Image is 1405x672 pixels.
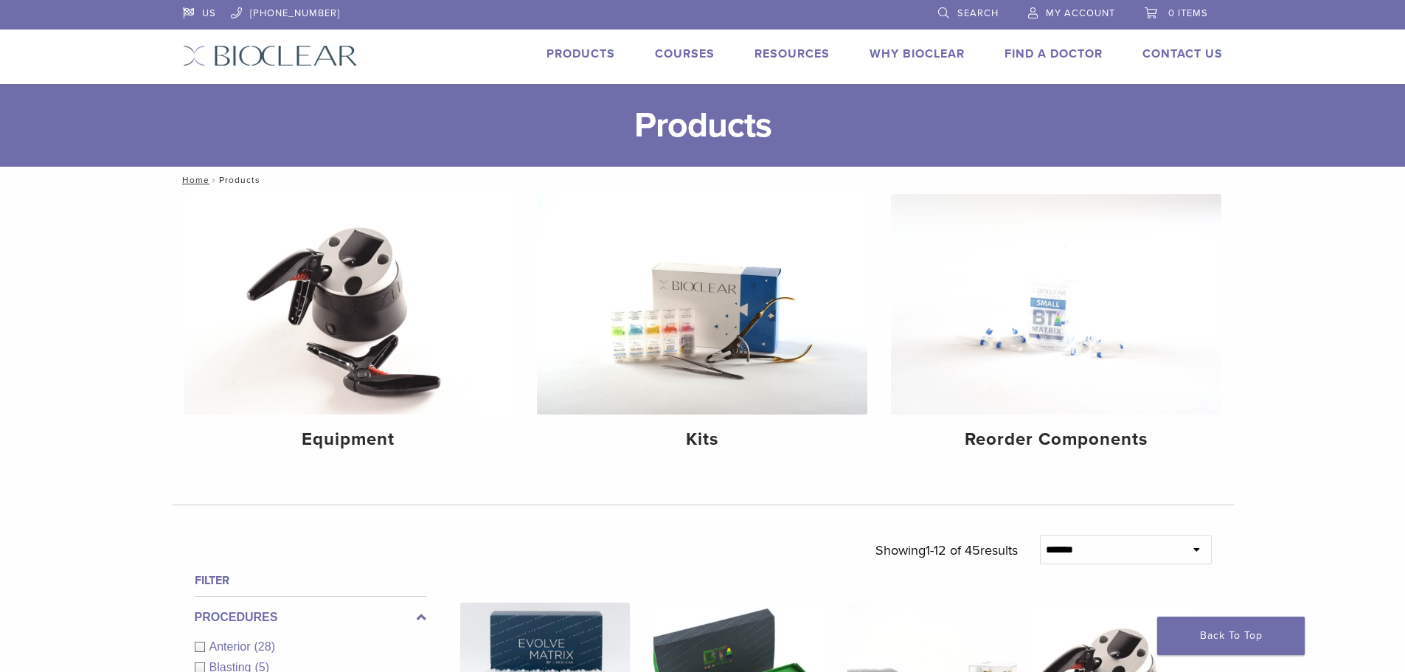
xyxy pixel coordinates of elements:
[184,194,514,415] img: Equipment
[1005,46,1103,61] a: Find A Doctor
[891,194,1221,463] a: Reorder Components
[1157,617,1305,655] a: Back To Top
[547,46,615,61] a: Products
[655,46,715,61] a: Courses
[195,572,426,589] h4: Filter
[549,426,856,453] h4: Kits
[195,426,502,453] h4: Equipment
[903,426,1210,453] h4: Reorder Components
[754,46,830,61] a: Resources
[537,194,867,463] a: Kits
[172,167,1234,193] nav: Products
[891,194,1221,415] img: Reorder Components
[926,542,980,558] span: 1-12 of 45
[209,176,219,184] span: /
[254,640,275,653] span: (28)
[537,194,867,415] img: Kits
[184,194,514,463] a: Equipment
[195,609,426,626] label: Procedures
[1168,7,1208,19] span: 0 items
[875,535,1018,566] p: Showing results
[1142,46,1223,61] a: Contact Us
[870,46,965,61] a: Why Bioclear
[178,175,209,185] a: Home
[209,640,254,653] span: Anterior
[1046,7,1115,19] span: My Account
[957,7,999,19] span: Search
[183,45,358,66] img: Bioclear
